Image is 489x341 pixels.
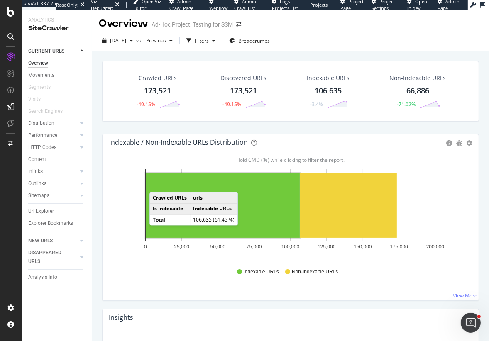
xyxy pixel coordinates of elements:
[315,85,342,96] div: 106,635
[28,107,63,116] div: Search Engines
[28,83,59,92] a: Segments
[150,193,190,204] td: Crawled URLs
[230,85,257,96] div: 173,521
[28,71,86,80] a: Movements
[28,95,49,104] a: Visits
[28,47,64,56] div: CURRENT URLS
[28,143,78,152] a: HTTP Codes
[28,107,71,116] a: Search Engines
[110,37,126,44] span: 2025 Sep. 14th
[222,101,241,108] div: -49.15%
[28,17,85,24] div: Analytics
[390,74,446,82] div: Non-Indexable URLs
[318,244,336,250] text: 125,000
[446,140,452,146] div: circle-info
[292,268,338,275] span: Non-Indexable URLs
[28,248,78,266] a: DISAPPEARED URLS
[28,119,78,128] a: Distribution
[236,22,241,27] div: arrow-right-arrow-left
[28,236,53,245] div: NEW URLS
[28,219,73,228] div: Explorer Bookmarks
[109,312,133,323] h4: Insights
[28,248,70,266] div: DISAPPEARED URLS
[247,244,262,250] text: 75,000
[190,214,238,225] td: 106,635 (61.45 %)
[28,131,57,140] div: Performance
[28,59,48,68] div: Overview
[28,191,49,200] div: Sitemaps
[152,20,233,29] div: Ad-Hoc Project: Testing for SSM
[190,203,238,214] td: Indexable URLs
[195,37,209,44] div: Filters
[174,244,189,250] text: 25,000
[456,140,462,146] div: bug
[28,207,86,216] a: Url Explorer
[28,179,78,188] a: Outlinks
[28,24,85,33] div: SiteCrawler
[310,101,323,108] div: -3.4%
[310,2,328,15] span: Projects List
[144,244,147,250] text: 0
[150,203,190,214] td: Is Indexable
[28,167,43,176] div: Inlinks
[28,207,54,216] div: Url Explorer
[397,101,416,108] div: -71.02%
[466,140,472,146] div: gear
[28,155,46,164] div: Content
[28,143,56,152] div: HTTP Codes
[28,273,57,282] div: Analysis Info
[226,34,273,47] button: Breadcrumbs
[143,37,166,44] span: Previous
[99,34,136,47] button: [DATE]
[190,193,238,204] td: urls
[307,74,350,82] div: Indexable URLs
[244,268,279,275] span: Indexable URLs
[28,191,78,200] a: Sitemaps
[209,5,228,11] span: Webflow
[406,85,429,96] div: 66,886
[99,17,148,31] div: Overview
[28,273,86,282] a: Analysis Info
[220,74,267,82] div: Discovered URLs
[426,244,445,250] text: 200,000
[136,37,143,44] span: vs
[137,101,155,108] div: -49.15%
[28,83,51,92] div: Segments
[28,95,41,104] div: Visits
[139,74,177,82] div: Crawled URLs
[56,2,78,8] div: ReadOnly:
[28,119,54,128] div: Distribution
[28,219,86,228] a: Explorer Bookmarks
[109,138,248,146] div: Indexable / Non-Indexable URLs Distribution
[28,47,78,56] a: CURRENT URLS
[28,71,54,80] div: Movements
[28,155,86,164] a: Content
[28,131,78,140] a: Performance
[109,164,472,261] svg: A chart.
[28,179,46,188] div: Outlinks
[354,244,372,250] text: 150,000
[210,244,226,250] text: 50,000
[238,37,270,44] span: Breadcrumbs
[183,34,219,47] button: Filters
[144,85,171,96] div: 173,521
[390,244,408,250] text: 175,000
[461,313,481,333] iframe: Intercom live chat
[281,244,300,250] text: 100,000
[453,292,477,299] a: View More
[143,34,176,47] button: Previous
[150,214,190,225] td: Total
[28,167,78,176] a: Inlinks
[28,59,86,68] a: Overview
[28,236,78,245] a: NEW URLS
